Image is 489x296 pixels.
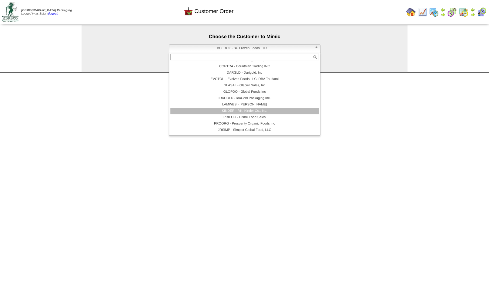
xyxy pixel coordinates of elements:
[170,133,319,140] li: SONEND - [PERSON_NAME] Endeavors, LLC DBA HUNDY
[21,9,72,12] span: [DEMOGRAPHIC_DATA] Packaging
[170,121,319,127] li: PROORG - Prosperity Organic Foods Inc
[470,12,475,17] img: arrowright.gif
[477,7,487,17] img: calendarcustomer.gif
[440,7,445,12] img: arrowleft.gif
[183,6,193,16] img: cust_order.png
[170,114,319,121] li: PRIFOO - Prime Food Sales
[209,34,280,39] span: Choose the Customer to Mimic
[21,9,72,15] span: Logged in as Sstory
[429,7,439,17] img: calendarprod.gif
[447,7,457,17] img: calendarblend.gif
[170,76,319,82] li: EVOTOU - Evolved Foods LLC. DBA Tourlami
[459,7,468,17] img: calendarinout.gif
[440,12,445,17] img: arrowright.gif
[170,108,319,114] li: KINDER - P.K, Kinder Co., Inc.
[406,7,416,17] img: home.gif
[417,7,427,17] img: line_graph.gif
[48,12,58,15] a: (logout)
[2,2,18,22] img: zoroco-logo-small.webp
[170,70,319,76] li: DARGLD - Darigold, Inc
[170,95,319,101] li: IDACOLD - IdaCold Packaging Inc.
[170,82,319,89] li: GLASAL - Glacier Sales, Inc
[170,101,319,108] li: LAMWES - [PERSON_NAME]
[170,63,319,70] li: CORTRA - Corinthian Trading INC
[172,45,312,52] span: BCFROZ - BC Frozen Foods LTD
[170,127,319,133] li: JRSIMP - Simplot Global Food, LLC
[470,7,475,12] img: arrowleft.gif
[170,89,319,95] li: GLOFOO - Global Foods Inc
[194,8,233,15] span: Customer Order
